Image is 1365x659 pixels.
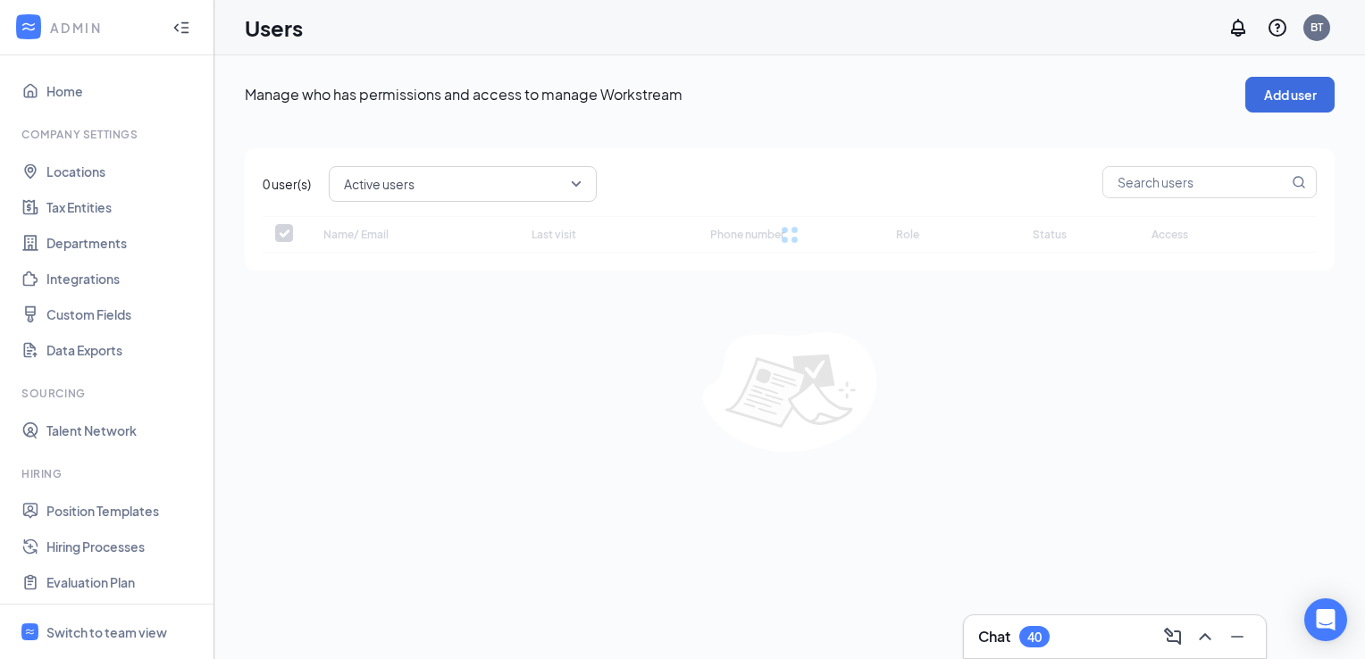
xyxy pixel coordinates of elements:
div: BT [1311,20,1323,35]
h1: Users [245,13,303,43]
a: Integrations [46,261,199,296]
div: Sourcing [21,386,196,401]
button: ComposeMessage [1159,622,1187,651]
a: Hiring Processes [46,529,199,564]
a: Tax Entities [46,189,199,225]
a: Reapplications [46,600,199,636]
div: Hiring [21,466,196,481]
button: ChevronUp [1191,622,1219,651]
a: Locations [46,154,199,189]
svg: Notifications [1227,17,1249,38]
svg: WorkstreamLogo [24,626,36,638]
p: Manage who has permissions and access to manage Workstream [245,85,1245,104]
svg: WorkstreamLogo [20,18,38,36]
input: Search users [1103,167,1288,197]
a: Position Templates [46,493,199,529]
svg: ChevronUp [1194,626,1216,647]
svg: ComposeMessage [1162,626,1184,647]
button: Add user [1245,77,1335,113]
div: Company Settings [21,127,196,142]
span: Active users [344,171,415,197]
div: ADMIN [50,19,156,37]
svg: MagnifyingGlass [1292,175,1306,189]
svg: QuestionInfo [1267,17,1288,38]
div: 40 [1027,630,1042,645]
svg: Minimize [1227,626,1248,647]
a: Evaluation Plan [46,564,199,600]
div: Open Intercom Messenger [1304,598,1347,641]
a: Custom Fields [46,296,199,332]
a: Talent Network [46,413,199,448]
span: 0 user(s) [263,174,311,194]
svg: Collapse [172,19,190,37]
a: Departments [46,225,199,261]
div: Switch to team view [46,623,167,641]
a: Data Exports [46,332,199,368]
button: Minimize [1223,622,1252,651]
h3: Chat [978,627,1010,646]
a: Home [46,73,199,109]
